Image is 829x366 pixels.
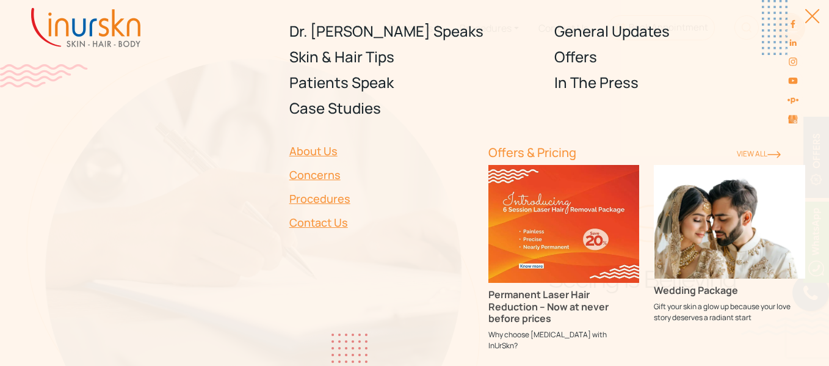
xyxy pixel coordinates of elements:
[31,8,140,47] img: inurskn-logo
[788,115,798,124] img: Skin-and-Hair-Clinic
[654,285,805,296] h3: Wedding Package
[654,165,805,279] img: Wedding Package
[289,163,474,187] a: Concerns
[554,44,805,70] a: Offers
[767,151,781,158] img: orange-rightarrow
[788,19,798,29] img: facebook
[737,148,781,159] a: View ALl
[788,38,798,48] img: linkedin
[654,301,805,323] p: Gift your skin a glow up because your love story deserves a radiant start
[289,211,474,235] a: Contact Us
[788,57,798,67] img: instagram
[488,145,722,160] h6: Offers & Pricing
[289,18,540,44] a: Dr. [PERSON_NAME] Speaks
[488,329,640,351] p: Why choose [MEDICAL_DATA] with InUrSkn?
[787,94,798,106] img: sejal-saheta-dermatologist
[289,95,540,121] a: Case Studies
[289,139,474,163] a: About Us
[488,165,640,283] img: Permanent Laser Hair Reduction – Now at never before prices
[554,18,805,44] a: General Updates
[554,70,805,95] a: In The Press
[289,70,540,95] a: Patients Speak
[289,44,540,70] a: Skin & Hair Tips
[289,187,474,211] a: Procedures
[788,76,798,86] img: youtube
[488,289,640,324] h3: Permanent Laser Hair Reduction – Now at never before prices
